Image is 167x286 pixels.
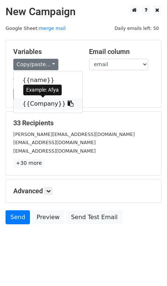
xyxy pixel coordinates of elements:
[89,48,154,56] h5: Email column
[6,210,30,224] a: Send
[13,187,154,195] h5: Advanced
[14,86,82,98] a: {{email}}
[13,132,135,137] small: [PERSON_NAME][EMAIL_ADDRESS][DOMAIN_NAME]
[66,210,122,224] a: Send Test Email
[14,98,82,110] a: {{Company}}
[39,25,66,31] a: merge mail
[6,6,161,18] h2: New Campaign
[6,25,66,31] small: Google Sheet:
[13,119,154,127] h5: 33 Recipients
[112,24,161,33] span: Daily emails left: 50
[13,148,96,154] small: [EMAIL_ADDRESS][DOMAIN_NAME]
[112,25,161,31] a: Daily emails left: 50
[13,59,58,70] a: Copy/paste...
[13,159,44,168] a: +30 more
[13,140,96,145] small: [EMAIL_ADDRESS][DOMAIN_NAME]
[23,85,62,95] div: Example: Afya
[13,48,78,56] h5: Variables
[32,210,64,224] a: Preview
[14,74,82,86] a: {{name}}
[130,251,167,286] iframe: Chat Widget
